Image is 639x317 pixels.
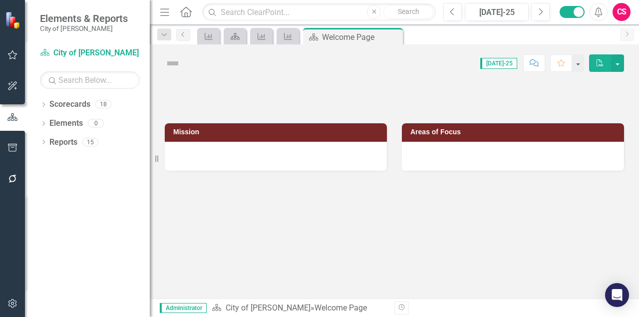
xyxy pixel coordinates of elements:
[398,7,419,15] span: Search
[202,3,436,21] input: Search ClearPoint...
[40,71,140,89] input: Search Below...
[480,58,517,69] span: [DATE]-25
[40,12,128,24] span: Elements & Reports
[468,6,525,18] div: [DATE]-25
[383,5,433,19] button: Search
[49,137,77,148] a: Reports
[465,3,529,21] button: [DATE]-25
[40,47,140,59] a: City of [PERSON_NAME]
[212,303,387,314] div: »
[315,303,367,313] div: Welcome Page
[605,283,629,307] div: Open Intercom Messenger
[88,119,104,128] div: 0
[49,118,83,129] a: Elements
[5,11,22,28] img: ClearPoint Strategy
[49,99,90,110] a: Scorecards
[95,100,111,109] div: 18
[173,128,382,136] h3: Mission
[226,303,311,313] a: City of [PERSON_NAME]
[410,128,619,136] h3: Areas of Focus
[160,303,207,313] span: Administrator
[322,31,400,43] div: Welcome Page
[82,138,98,146] div: 15
[613,3,631,21] button: CS
[165,55,181,71] img: Not Defined
[40,24,128,32] small: City of [PERSON_NAME]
